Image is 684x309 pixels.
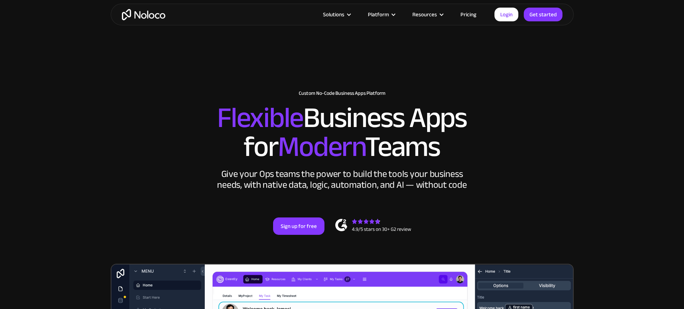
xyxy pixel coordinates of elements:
a: Sign up for free [273,217,324,235]
h2: Business Apps for Teams [118,103,566,161]
div: Platform [368,10,389,19]
h1: Custom No-Code Business Apps Platform [118,90,566,96]
div: Give your Ops teams the power to build the tools your business needs, with native data, logic, au... [216,169,469,190]
a: Login [494,8,518,21]
a: Get started [524,8,562,21]
div: Solutions [314,10,359,19]
a: home [122,9,165,20]
span: Modern [278,120,365,174]
div: Resources [412,10,437,19]
div: Platform [359,10,403,19]
span: Flexible [217,91,303,145]
a: Pricing [451,10,485,19]
div: Resources [403,10,451,19]
div: Solutions [323,10,344,19]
